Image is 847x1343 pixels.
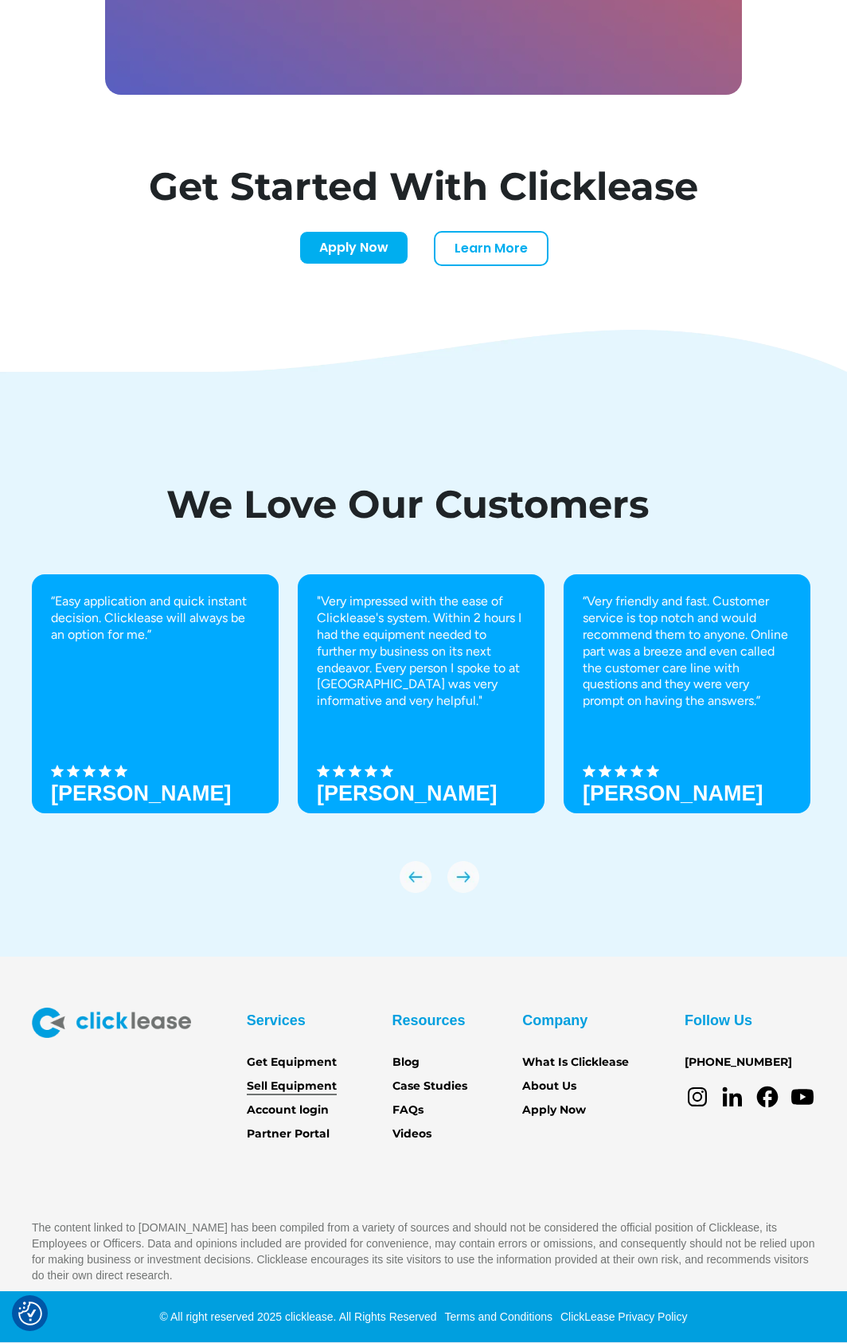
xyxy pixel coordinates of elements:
p: The content linked to [DOMAIN_NAME] has been compiled from a variety of sources and should not be... [32,1220,815,1283]
a: Partner Portal [247,1126,330,1143]
img: Black star icon [646,765,659,777]
a: Case Studies [392,1078,467,1095]
h3: [PERSON_NAME] [51,781,232,805]
a: What Is Clicklease [522,1054,629,1071]
h3: [PERSON_NAME] [583,781,763,805]
a: Apply Now [522,1102,586,1119]
div: © All right reserved 2025 clicklease. All Rights Reserved [160,1309,437,1325]
img: Black star icon [349,765,361,777]
p: "Very impressed with the ease of Clicklease's system. Within 2 hours I had the equipment needed t... [317,593,525,710]
a: Videos [392,1126,431,1143]
div: Company [522,1008,587,1033]
div: Services [247,1008,306,1033]
img: Black star icon [365,765,377,777]
a: Terms and Conditions [441,1310,552,1323]
div: Resources [392,1008,466,1033]
div: 1 of 8 [32,574,279,829]
img: Black star icon [99,765,111,777]
a: FAQs [392,1102,423,1119]
p: “Very friendly and fast. Customer service is top notch and would recommend them to anyone. Online... [583,593,791,710]
div: 3 of 8 [564,574,810,829]
img: Black star icon [115,765,127,777]
a: About Us [522,1078,576,1095]
img: Clicklease logo [32,1008,191,1038]
a: Learn More [434,231,548,266]
a: Account login [247,1102,329,1119]
div: Follow Us [685,1008,752,1033]
img: Black star icon [615,765,627,777]
img: Black star icon [599,765,611,777]
img: Black star icon [67,765,80,777]
a: Get Equipment [247,1054,337,1071]
img: Revisit consent button [18,1302,42,1325]
div: next slide [447,861,479,893]
a: Sell Equipment [247,1078,337,1095]
img: Black star icon [51,765,64,777]
img: arrow Icon [400,861,431,893]
img: arrow Icon [447,861,479,893]
img: Black star icon [381,765,393,777]
a: Blog [392,1054,420,1071]
div: carousel [32,574,815,893]
strong: [PERSON_NAME] [317,781,498,805]
img: Black star icon [630,765,643,777]
h1: Get Started With Clicklease [118,167,729,206]
img: Black star icon [583,765,595,777]
h1: We Love Our Customers [32,485,783,523]
img: Black star icon [333,765,345,777]
img: Black star icon [317,765,330,777]
a: ClickLease Privacy Policy [556,1310,688,1323]
div: 2 of 8 [298,574,544,829]
img: Black star icon [83,765,96,777]
div: previous slide [400,861,431,893]
button: Consent Preferences [18,1302,42,1325]
a: Apply Now [299,231,408,264]
a: [PHONE_NUMBER] [685,1054,792,1071]
p: “Easy application and quick instant decision. Clicklease will always be an option for me.” [51,593,260,643]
